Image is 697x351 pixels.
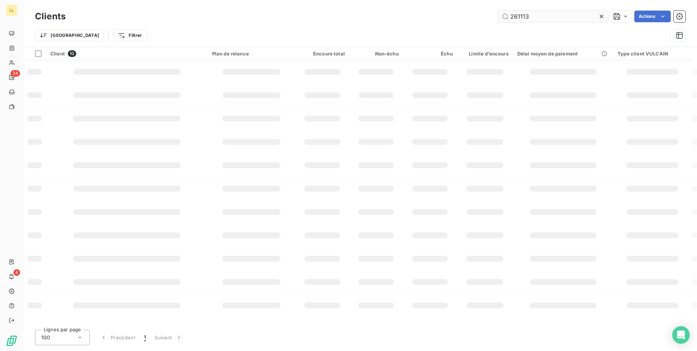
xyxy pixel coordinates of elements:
[6,4,17,16] div: LL
[96,330,140,345] button: Précédent
[68,50,76,57] span: 10
[212,51,291,57] div: Plan de relance
[35,30,104,41] button: [GEOGRAPHIC_DATA]
[35,10,66,23] h3: Clients
[11,70,20,77] span: 34
[408,51,453,57] div: Échu
[634,11,671,22] button: Actions
[462,51,509,57] div: Limite d’encours
[6,335,17,347] img: Logo LeanPay
[41,334,50,341] span: 100
[517,51,609,57] div: Délai moyen de paiement
[13,269,20,276] span: 4
[300,51,345,57] div: Encours total
[50,51,65,57] span: Client
[144,334,146,341] span: 1
[113,30,147,41] button: Filtrer
[499,11,608,22] input: Rechercher
[140,330,150,345] button: 1
[6,72,17,83] a: 34
[672,326,690,344] div: Open Intercom Messenger
[354,51,399,57] div: Non-échu
[150,330,187,345] button: Suivant
[618,51,688,57] div: Type client VULCAIN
